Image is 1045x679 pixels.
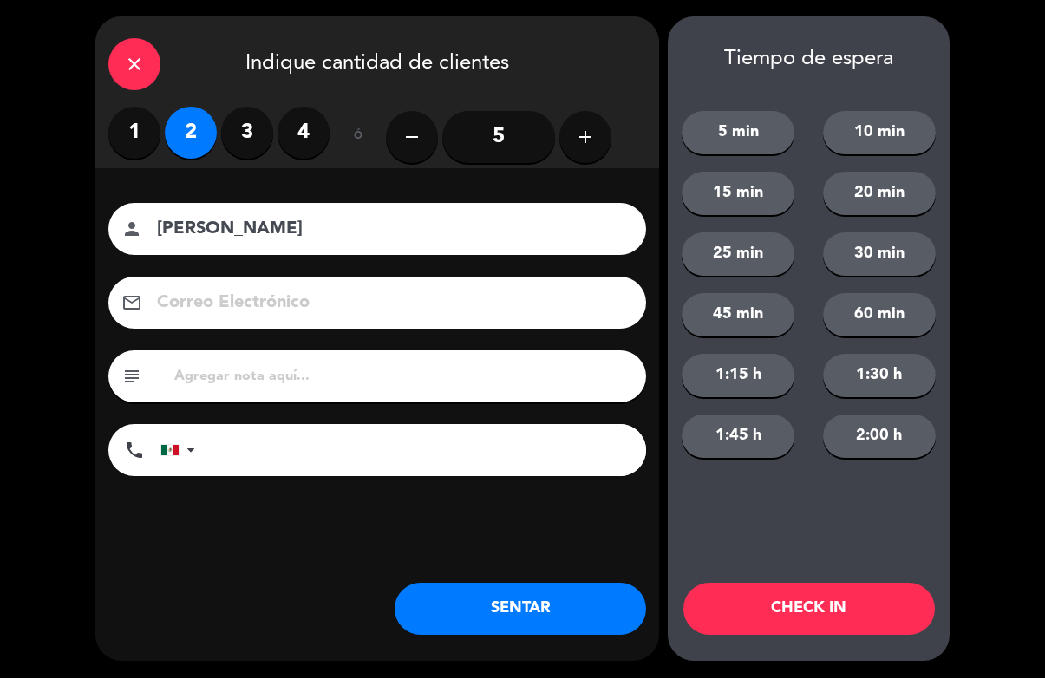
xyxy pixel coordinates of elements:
[165,108,217,160] label: 2
[402,127,422,148] i: remove
[155,289,624,319] input: Correo Electrónico
[682,233,794,277] button: 25 min
[575,127,596,148] i: add
[682,355,794,398] button: 1:15 h
[559,112,611,164] button: add
[683,584,935,636] button: CHECK IN
[330,108,386,168] div: ó
[95,17,659,108] div: Indique cantidad de clientes
[108,108,160,160] label: 1
[121,219,142,240] i: person
[823,294,936,337] button: 60 min
[682,415,794,459] button: 1:45 h
[682,173,794,216] button: 15 min
[278,108,330,160] label: 4
[121,367,142,388] i: subject
[823,355,936,398] button: 1:30 h
[221,108,273,160] label: 3
[682,294,794,337] button: 45 min
[124,441,145,461] i: phone
[823,112,936,155] button: 10 min
[124,55,145,75] i: close
[161,426,201,476] div: Mexico (México): +52
[823,233,936,277] button: 30 min
[823,415,936,459] button: 2:00 h
[173,365,633,389] input: Agregar nota aquí...
[121,293,142,314] i: email
[682,112,794,155] button: 5 min
[395,584,646,636] button: SENTAR
[155,215,624,245] input: Nombre del cliente
[668,48,950,73] div: Tiempo de espera
[386,112,438,164] button: remove
[823,173,936,216] button: 20 min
